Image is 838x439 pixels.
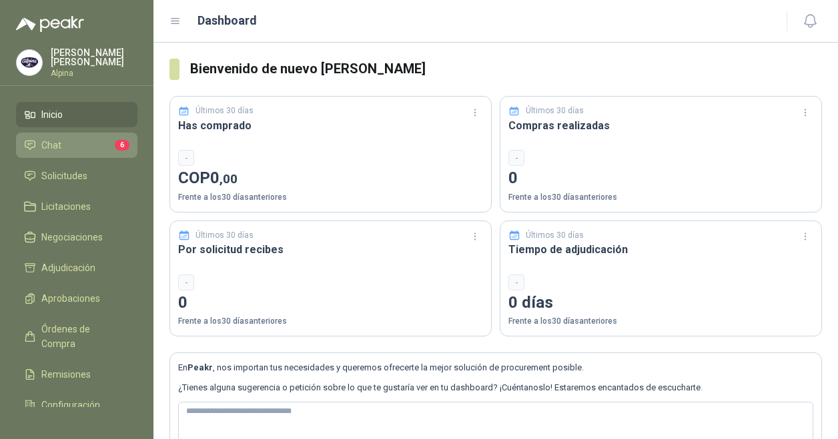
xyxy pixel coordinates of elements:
[508,150,524,166] div: -
[178,191,483,204] p: Frente a los 30 días anteriores
[17,50,42,75] img: Company Logo
[41,138,61,153] span: Chat
[526,105,584,117] p: Últimos 30 días
[178,315,483,328] p: Frente a los 30 días anteriores
[16,316,137,356] a: Órdenes de Compra
[178,241,483,258] h3: Por solicitud recibes
[178,150,194,166] div: -
[178,361,813,374] p: En , nos importan tus necesidades y queremos ofrecerte la mejor solución de procurement posible.
[16,224,137,250] a: Negociaciones
[16,102,137,127] a: Inicio
[210,169,238,187] span: 0
[178,381,813,394] p: ¿Tienes alguna sugerencia o petición sobre lo que te gustaría ver en tu dashboard? ¡Cuéntanoslo! ...
[16,194,137,219] a: Licitaciones
[220,171,238,187] span: ,00
[508,117,813,134] h3: Compras realizadas
[41,199,91,214] span: Licitaciones
[51,48,137,67] p: [PERSON_NAME] [PERSON_NAME]
[508,191,813,204] p: Frente a los 30 días anteriores
[115,140,129,151] span: 6
[526,229,584,242] p: Últimos 30 días
[16,362,137,387] a: Remisiones
[16,163,137,189] a: Solicitudes
[16,16,84,32] img: Logo peakr
[41,169,87,183] span: Solicitudes
[508,315,813,328] p: Frente a los 30 días anteriores
[195,229,254,242] p: Últimos 30 días
[51,69,137,77] p: Alpina
[16,392,137,418] a: Configuración
[41,367,91,382] span: Remisiones
[187,362,213,372] b: Peakr
[508,290,813,316] p: 0 días
[178,166,483,191] p: COP
[197,11,257,30] h1: Dashboard
[178,117,483,134] h3: Has comprado
[16,133,137,158] a: Chat6
[508,241,813,258] h3: Tiempo de adjudicación
[508,166,813,191] p: 0
[41,322,125,351] span: Órdenes de Compra
[178,274,194,290] div: -
[190,59,822,79] h3: Bienvenido de nuevo [PERSON_NAME]
[16,255,137,280] a: Adjudicación
[41,398,100,412] span: Configuración
[195,105,254,117] p: Últimos 30 días
[508,274,524,290] div: -
[178,290,483,316] p: 0
[41,260,95,275] span: Adjudicación
[41,107,63,122] span: Inicio
[41,230,103,244] span: Negociaciones
[16,286,137,311] a: Aprobaciones
[41,291,100,306] span: Aprobaciones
